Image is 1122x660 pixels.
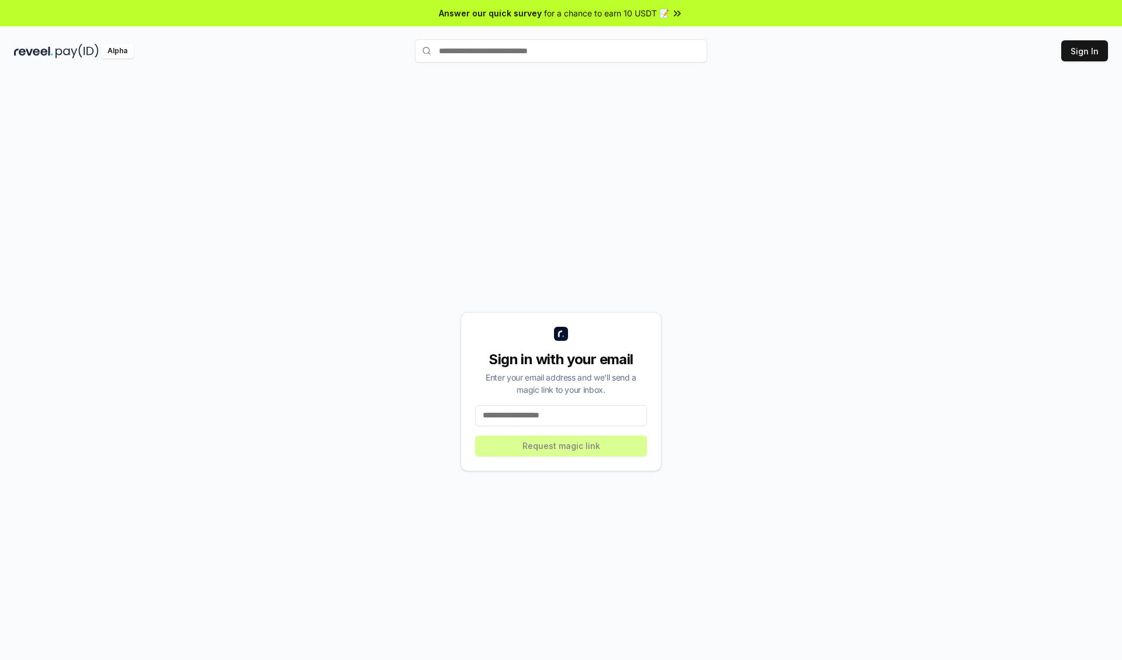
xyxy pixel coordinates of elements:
img: logo_small [554,327,568,341]
img: reveel_dark [14,44,53,58]
div: Enter your email address and we’ll send a magic link to your inbox. [475,371,647,396]
div: Alpha [101,44,134,58]
img: pay_id [56,44,99,58]
span: for a chance to earn 10 USDT 📝 [544,7,669,19]
button: Sign In [1061,40,1108,61]
div: Sign in with your email [475,350,647,369]
span: Answer our quick survey [439,7,542,19]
